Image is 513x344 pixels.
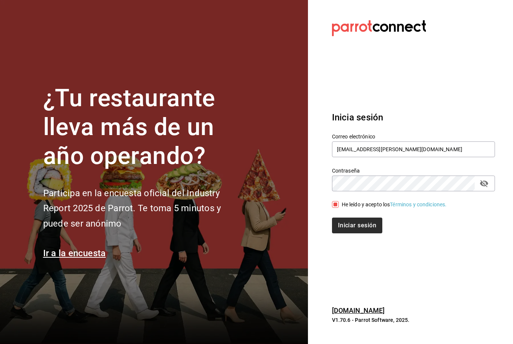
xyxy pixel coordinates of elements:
div: He leído y acepto los [342,201,447,209]
p: V1.70.6 - Parrot Software, 2025. [332,316,495,324]
h1: ¿Tu restaurante lleva más de un año operando? [43,84,246,170]
button: Iniciar sesión [332,218,382,233]
a: Términos y condiciones. [390,201,447,207]
button: passwordField [478,177,490,190]
h3: Inicia sesión [332,111,495,124]
label: Correo electrónico [332,134,495,139]
input: Ingresa tu correo electrónico [332,141,495,157]
label: Contraseña [332,168,495,173]
a: Ir a la encuesta [43,248,106,258]
a: [DOMAIN_NAME] [332,306,385,314]
h2: Participa en la encuesta oficial del Industry Report 2025 de Parrot. Te toma 5 minutos y puede se... [43,186,246,231]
